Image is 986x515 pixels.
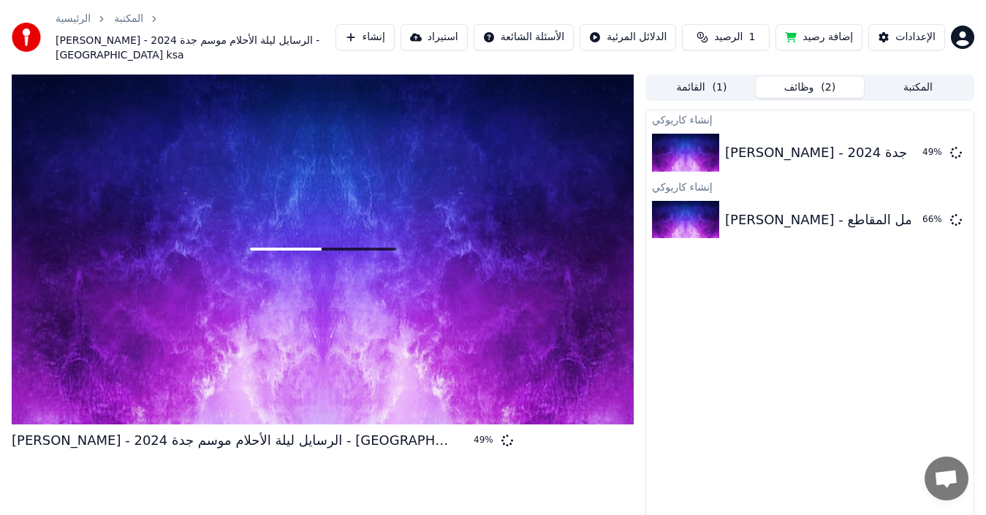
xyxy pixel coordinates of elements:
[756,77,864,98] button: وظائف
[682,24,770,50] button: الرصيد1
[12,23,41,52] img: youka
[646,110,974,128] div: إنشاء كاريوكي
[922,147,944,159] div: 49 %
[56,34,335,63] span: [PERSON_NAME] - الرسايل ليلة الأحلام موسم جدة 2024 - [GEOGRAPHIC_DATA] ksa
[775,24,862,50] button: إضافة رصيد
[401,24,468,50] button: استيراد
[646,178,974,195] div: إنشاء كاريوكي
[648,77,756,98] button: القائمة
[714,30,743,45] span: الرصيد
[749,30,756,45] span: 1
[864,77,972,98] button: المكتبة
[474,24,574,50] button: الأسئلة الشائعة
[474,435,496,446] div: 49 %
[925,457,968,500] div: Open chat
[12,430,450,451] div: [PERSON_NAME] - الرسايل ليلة الأحلام موسم جدة 2024 - [GEOGRAPHIC_DATA] ksa
[335,24,395,50] button: إنشاء
[56,12,335,63] nav: breadcrumb
[580,24,676,50] button: الدلائل المرئية
[56,12,91,26] a: الرئيسية
[895,30,936,45] div: الإعدادات
[713,80,727,95] span: ( 1 )
[821,80,835,95] span: ( 2 )
[922,214,944,226] div: 66 %
[114,12,143,26] a: المكتبة
[868,24,945,50] button: الإعدادات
